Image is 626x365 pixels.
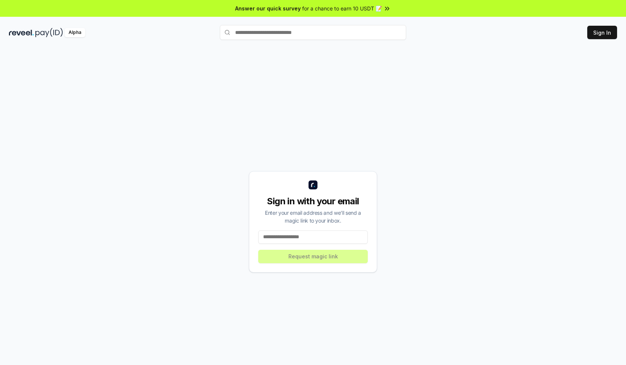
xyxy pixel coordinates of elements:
[302,4,382,12] span: for a chance to earn 10 USDT 📝
[235,4,301,12] span: Answer our quick survey
[35,28,63,37] img: pay_id
[258,209,368,224] div: Enter your email address and we’ll send a magic link to your inbox.
[9,28,34,37] img: reveel_dark
[64,28,85,37] div: Alpha
[258,195,368,207] div: Sign in with your email
[309,180,317,189] img: logo_small
[587,26,617,39] button: Sign In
